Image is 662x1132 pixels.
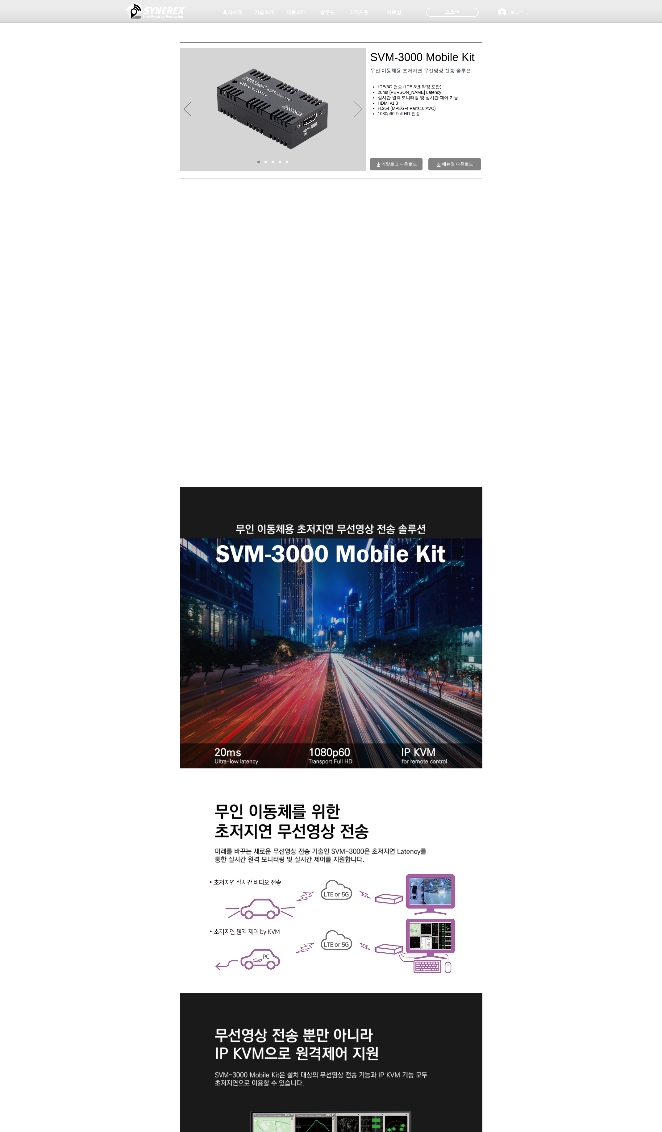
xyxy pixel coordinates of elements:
[249,6,280,19] a: 기술소개
[445,9,460,15] span: 스토어
[286,161,288,163] a: 05
[426,8,479,17] div: 스토어
[254,9,274,16] span: 기술소개
[381,161,417,167] span: 카탈로그 다운로드
[126,2,185,20] img: 씨너렉스_White_simbol_대지 1.png
[320,9,335,16] span: 솔루션
[180,188,482,438] iframe: YouTube video player
[508,9,526,15] span: 로그인
[386,9,401,16] span: 자료실
[184,102,191,118] button: 이전
[343,6,374,19] a: 고객지원
[217,6,248,19] a: 회사소개
[257,161,260,163] a: 01
[378,106,436,111] span: H.264 (MPEG-4 Parts10:AVC)
[279,161,281,163] a: 04
[281,6,311,19] a: 제품소개
[272,161,274,163] a: 03
[349,9,369,16] span: 고객지원
[378,101,398,106] span: HDMI v1.3
[312,6,343,19] a: 솔루션
[255,161,291,163] nav: 슬라이드
[203,874,459,978] img: svm-3000 활용사례.PNG
[378,6,409,19] a: 자료실
[286,9,306,16] span: 제품소개
[378,95,458,100] span: 실시간 원격 모니터링 및 실시간 제어 기능
[548,938,662,1132] iframe: Wix Chat
[442,161,473,167] span: 매뉴얼 다운로드
[494,6,528,18] button: 로그인
[223,9,243,16] span: 회사소개
[378,106,487,111] h4: ​
[216,68,328,150] img: WiMi5560T_5.png
[370,158,423,170] a: 카탈로그 다운로드
[264,161,267,163] a: 02
[378,111,420,116] span: 1080p60 Full HD 전송
[180,48,366,171] div: 슬라이드쇼
[354,102,362,118] button: 다음
[428,158,481,170] button: 매뉴얼 다운로드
